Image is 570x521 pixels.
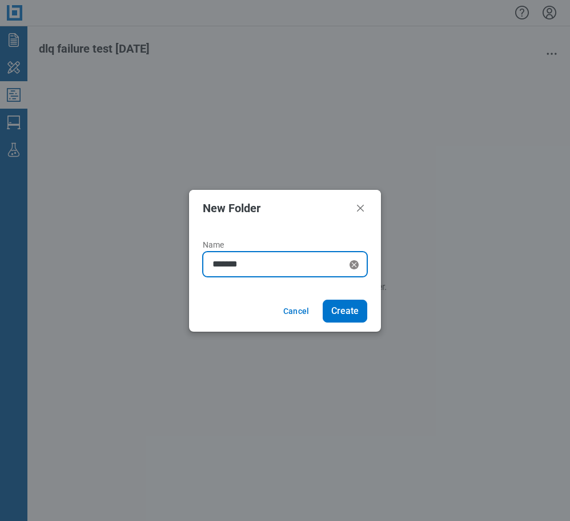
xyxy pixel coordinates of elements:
[203,240,224,249] span: Name
[323,300,367,323] button: Create
[347,258,361,272] div: Clear
[270,300,323,323] button: Cancel
[203,202,349,214] h2: New Folder
[354,201,367,215] button: Close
